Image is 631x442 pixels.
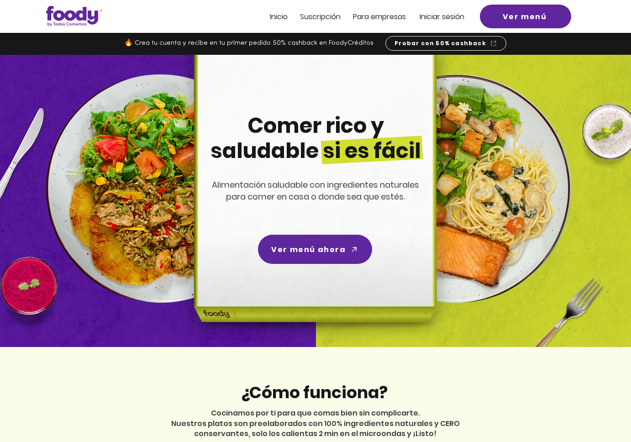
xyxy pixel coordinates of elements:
[503,11,547,22] span: Ver menú
[394,39,486,47] span: Probar con 50% cashback
[210,111,421,165] span: Comer rico y saludable si es fácil
[270,11,288,22] span: Inicio
[241,381,388,404] span: ¿Cómo funciona?
[353,11,362,22] span: Pa
[420,13,464,21] a: Iniciar sesión
[300,11,341,22] span: Suscripción
[46,74,274,303] img: left-dish-compress.png
[420,11,464,22] span: Iniciar sesión
[362,11,406,22] span: ra empresas
[171,418,460,439] span: Nuestros platos son preelaborados con 100% ingredientes naturales y CERO conservantes, solo los c...
[480,5,571,28] a: Ver menú
[124,40,373,47] span: 🔥 Crea tu cuenta y recibe en tu primer pedido 50% cashback en FoodyCréditos
[211,408,420,418] span: Cocinamos por ti para que comas bien sin complicarte.
[168,55,459,347] img: headline-center-compress.png
[300,13,341,21] a: Suscripción
[353,13,406,21] a: Para empresas
[258,235,372,264] a: Ver menú ahora
[46,6,102,26] img: Logo_Foody V2.0.0 (3).png
[385,36,506,51] a: Probar con 50% cashback
[212,179,419,202] span: Alimentación saludable con ingredientes naturales para comer en casa o donde sea que estés.
[271,244,346,255] span: Ver menú ahora
[270,13,288,21] a: Inicio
